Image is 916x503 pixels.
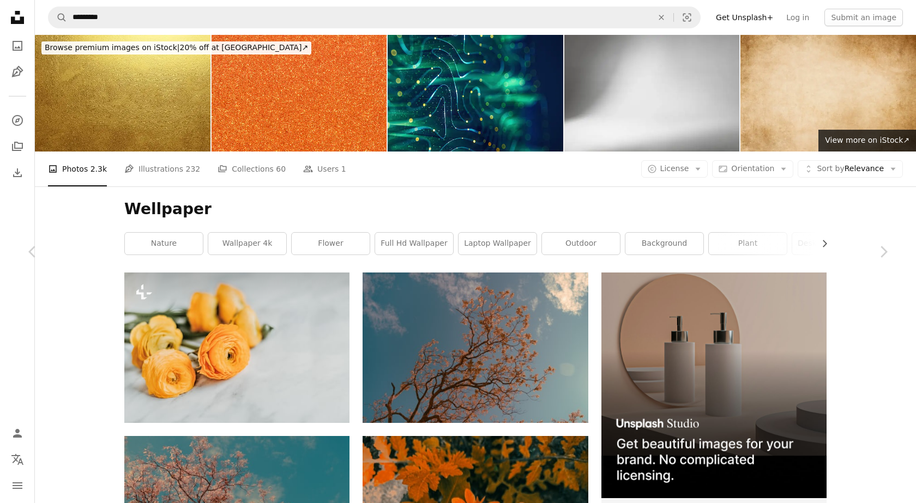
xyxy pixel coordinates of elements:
img: file-1715714113747-b8b0561c490eimage [601,272,827,498]
img: the branches of a tree against a blue sky [363,272,588,422]
h1: Wellpaper [124,199,827,219]
a: flower [292,233,370,254]
button: Search Unsplash [49,7,67,28]
span: 20% off at [GEOGRAPHIC_DATA] ↗ [45,43,308,52]
span: 1 [341,163,346,175]
a: outdoor [542,233,620,254]
span: Relevance [817,163,884,174]
a: background [625,233,703,254]
a: a bunch of orange flowers sitting on top of a white table [124,343,349,353]
a: View more on iStock↗ [818,130,916,151]
img: Grunge paper texture or background. [740,35,916,151]
a: Log in [780,9,816,26]
a: Next [851,199,916,304]
span: Browse premium images on iStock | [45,43,179,52]
span: License [660,164,689,173]
a: Get Unsplash+ [709,9,780,26]
a: the branches of a tree against a blue sky [363,343,588,353]
button: Visual search [674,7,700,28]
a: plant [709,233,787,254]
a: full hd wallpaper [375,233,453,254]
a: Illustrations 232 [124,151,200,186]
span: Orientation [731,164,774,173]
a: Browse premium images on iStock|20% off at [GEOGRAPHIC_DATA]↗ [35,35,318,61]
a: Illustrations [7,61,28,83]
button: scroll list to the right [815,233,827,254]
button: Language [7,449,28,470]
form: Find visuals sitewide [48,7,701,28]
a: Download History [7,162,28,184]
a: wallpaper 4k [208,233,286,254]
button: Clear [649,7,673,28]
span: Sort by [817,164,844,173]
a: Photos [7,35,28,57]
span: 60 [276,163,286,175]
a: desktop wallpaper [792,233,870,254]
a: laptop wallpaper [459,233,537,254]
a: Log in / Sign up [7,422,28,444]
a: Explore [7,110,28,131]
a: Users 1 [303,151,346,186]
a: nature [125,233,203,254]
a: Collections [7,136,28,157]
span: View more on iStock ↗ [825,136,909,144]
a: Collections 60 [218,151,286,186]
button: Sort byRelevance [798,160,903,178]
button: Menu [7,475,28,496]
img: Brushed Gold [35,35,210,151]
button: License [641,160,708,178]
button: Orientation [712,160,793,178]
button: Submit an image [824,9,903,26]
img: Abstract white background [564,35,740,151]
img: a bunch of orange flowers sitting on top of a white table [124,272,349,423]
span: 232 [186,163,201,175]
img: Technology Background with Flowing Lines and Light Particles [388,35,563,151]
img: orange glitter texture abstract background [212,35,387,151]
